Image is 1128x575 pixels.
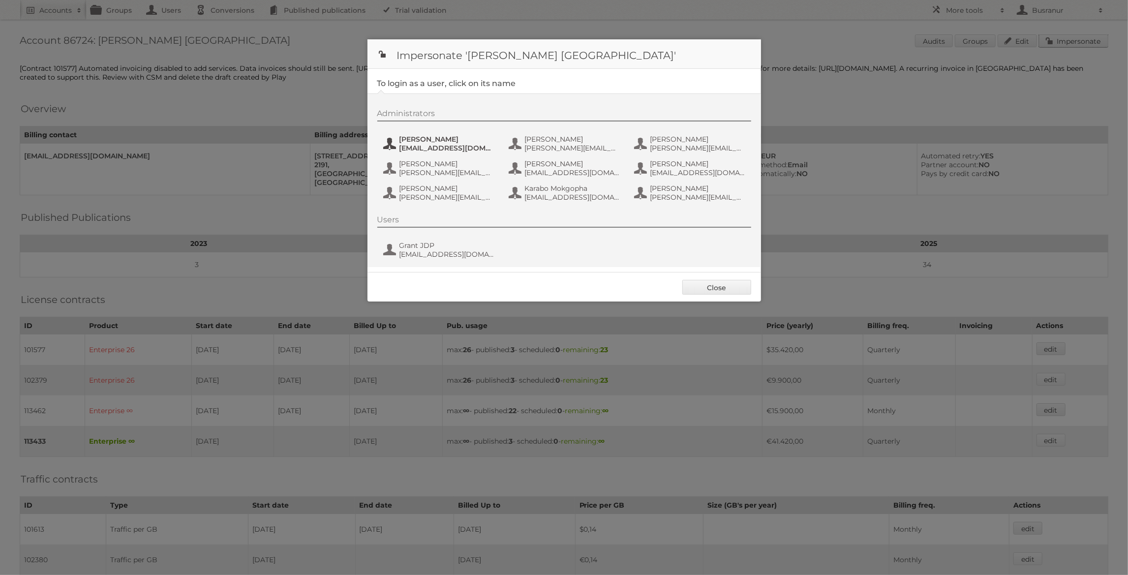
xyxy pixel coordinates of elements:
[382,158,498,178] button: [PERSON_NAME] [PERSON_NAME][EMAIL_ADDRESS][DOMAIN_NAME]
[525,135,620,144] span: [PERSON_NAME]
[382,240,498,260] button: Grant JDP [EMAIL_ADDRESS][DOMAIN_NAME]
[399,144,495,152] span: [EMAIL_ADDRESS][DOMAIN_NAME]
[508,158,623,178] button: [PERSON_NAME] [EMAIL_ADDRESS][DOMAIN_NAME]
[508,134,623,153] button: [PERSON_NAME] [PERSON_NAME][EMAIL_ADDRESS][PERSON_NAME][DOMAIN_NAME]
[399,135,495,144] span: [PERSON_NAME]
[399,184,495,193] span: [PERSON_NAME]
[377,109,751,121] div: Administrators
[633,158,749,178] button: [PERSON_NAME] [EMAIL_ADDRESS][DOMAIN_NAME]
[525,193,620,202] span: [EMAIL_ADDRESS][DOMAIN_NAME]
[382,183,498,203] button: [PERSON_NAME] [PERSON_NAME][EMAIL_ADDRESS][PERSON_NAME][DOMAIN_NAME]
[525,159,620,168] span: [PERSON_NAME]
[399,241,495,250] span: Grant JDP
[399,168,495,177] span: [PERSON_NAME][EMAIL_ADDRESS][DOMAIN_NAME]
[633,134,749,153] button: [PERSON_NAME] [PERSON_NAME][EMAIL_ADDRESS][DOMAIN_NAME]
[399,250,495,259] span: [EMAIL_ADDRESS][DOMAIN_NAME]
[525,144,620,152] span: [PERSON_NAME][EMAIL_ADDRESS][PERSON_NAME][DOMAIN_NAME]
[650,184,746,193] span: [PERSON_NAME]
[650,135,746,144] span: [PERSON_NAME]
[399,159,495,168] span: [PERSON_NAME]
[399,193,495,202] span: [PERSON_NAME][EMAIL_ADDRESS][PERSON_NAME][DOMAIN_NAME]
[650,168,746,177] span: [EMAIL_ADDRESS][DOMAIN_NAME]
[682,280,751,295] a: Close
[377,215,751,228] div: Users
[633,183,749,203] button: [PERSON_NAME] [PERSON_NAME][EMAIL_ADDRESS][DOMAIN_NAME]
[650,159,746,168] span: [PERSON_NAME]
[367,39,761,69] h1: Impersonate '[PERSON_NAME] [GEOGRAPHIC_DATA]'
[650,193,746,202] span: [PERSON_NAME][EMAIL_ADDRESS][DOMAIN_NAME]
[382,134,498,153] button: [PERSON_NAME] [EMAIL_ADDRESS][DOMAIN_NAME]
[377,79,516,88] legend: To login as a user, click on its name
[525,184,620,193] span: Karabo Mokgopha
[525,168,620,177] span: [EMAIL_ADDRESS][DOMAIN_NAME]
[508,183,623,203] button: Karabo Mokgopha [EMAIL_ADDRESS][DOMAIN_NAME]
[650,144,746,152] span: [PERSON_NAME][EMAIL_ADDRESS][DOMAIN_NAME]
